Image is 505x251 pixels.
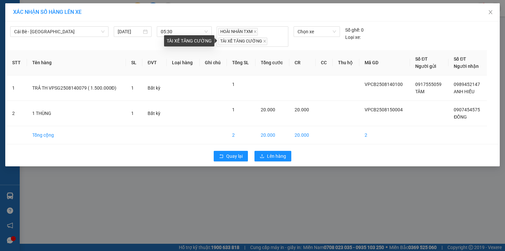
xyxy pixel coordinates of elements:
span: HOÀI NHÂN TXM [218,28,258,36]
span: ANH HIẾU [454,89,474,94]
div: VP [GEOGRAPHIC_DATA] [43,6,109,21]
div: TÀI XẾ TĂNG CƯỜNG [164,35,214,46]
span: Người gửi [415,64,436,69]
button: uploadLên hàng [254,151,291,161]
span: TÀI XẾ TĂNG CƯỜNG [218,38,267,45]
div: ĐỒNG [43,21,109,29]
th: SL [126,50,142,75]
span: Lên hàng [267,153,286,160]
input: 15/08/2025 [118,28,142,35]
span: VPCB2508150004 [365,107,403,112]
th: Mã GD [359,50,410,75]
span: 05:30 [161,27,208,37]
td: 1 THÙNG [27,101,126,126]
span: Quay lại [226,153,243,160]
span: rollback [219,154,224,159]
span: Số ĐT [415,56,428,62]
span: Gửi: [6,6,16,13]
span: Người nhận [454,64,479,69]
div: VP Cái Bè [6,6,38,21]
th: CR [289,50,315,75]
span: Nhận: [43,6,59,13]
th: Thu hộ [333,50,359,75]
td: Bất kỳ [142,101,167,126]
span: XÁC NHẬN SỐ HÀNG LÊN XE [13,9,82,15]
span: 1 [131,111,134,116]
button: rollbackQuay lại [214,151,248,161]
td: 2 [359,126,410,144]
span: Loại xe: [345,34,361,41]
td: Tổng cộng [27,126,126,144]
div: 0907454575 [43,29,109,39]
td: 2 [7,101,27,126]
div: 20.000 [5,42,39,50]
span: VPCB2508140100 [365,82,403,87]
span: 0917555059 [415,82,442,87]
th: Loại hàng [167,50,199,75]
td: TRẢ TH VPSG2508140079 ( 1.500.000Đ) [27,75,126,101]
span: 1 [131,85,134,91]
td: Bất kỳ [142,75,167,101]
span: ĐỒNG [454,114,467,120]
span: 20.000 [261,107,275,112]
td: 2 [227,126,255,144]
button: Close [481,3,500,22]
span: Chọn xe [298,27,336,37]
span: 20.000 [295,107,309,112]
td: 20.000 [289,126,315,144]
span: TÂM [415,89,424,94]
div: 0 [345,26,364,34]
span: 0989452147 [454,82,480,87]
span: 1 [232,82,235,87]
th: Ghi chú [200,50,227,75]
th: ĐVT [142,50,167,75]
td: 1 [7,75,27,101]
th: Tổng SL [227,50,255,75]
span: Rồi : [5,43,16,50]
span: close [488,10,493,15]
span: 1 [232,107,235,112]
th: CC [316,50,333,75]
td: 20.000 [255,126,289,144]
th: Tên hàng [27,50,126,75]
span: Số ĐT [454,56,466,62]
span: close [263,40,266,43]
span: close [253,30,257,33]
th: STT [7,50,27,75]
span: 0907454575 [454,107,480,112]
span: Số ghế: [345,26,360,34]
span: upload [260,154,264,159]
th: Tổng cước [255,50,289,75]
span: Cái Bè - Sài Gòn [14,27,105,37]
